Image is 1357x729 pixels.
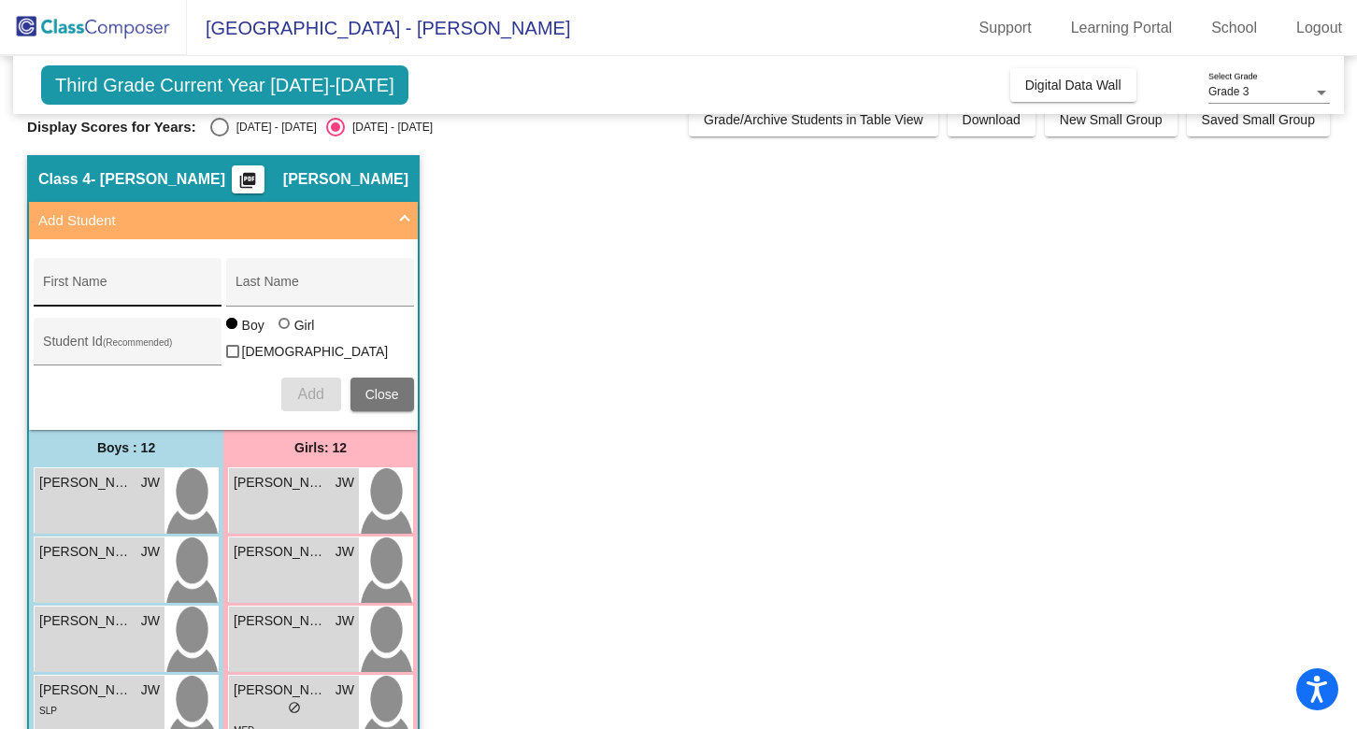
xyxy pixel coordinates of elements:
[298,386,324,402] span: Add
[1056,13,1188,43] a: Learning Portal
[39,542,133,562] span: [PERSON_NAME]
[39,611,133,631] span: [PERSON_NAME]
[187,13,570,43] span: [GEOGRAPHIC_DATA] - [PERSON_NAME]
[1025,78,1121,93] span: Digital Data Wall
[29,430,223,467] div: Boys : 12
[1281,13,1357,43] a: Logout
[234,473,327,493] span: [PERSON_NAME]
[91,170,225,189] span: - [PERSON_NAME]
[234,680,327,700] span: [PERSON_NAME]
[689,103,938,136] button: Grade/Archive Students in Table View
[41,65,408,105] span: Third Grade Current Year [DATE]-[DATE]
[229,119,317,136] div: [DATE] - [DATE]
[1208,85,1249,98] span: Grade 3
[39,706,57,716] span: SLP
[293,316,315,335] div: Girl
[365,387,399,402] span: Close
[948,103,1036,136] button: Download
[964,13,1047,43] a: Support
[1010,68,1136,102] button: Digital Data Wall
[1202,112,1315,127] span: Saved Small Group
[704,112,923,127] span: Grade/Archive Students in Table View
[350,378,414,411] button: Close
[39,680,133,700] span: [PERSON_NAME]
[27,119,196,136] span: Display Scores for Years:
[141,680,160,700] span: JW
[241,316,264,335] div: Boy
[242,340,389,363] span: [DEMOGRAPHIC_DATA]
[38,210,386,232] mat-panel-title: Add Student
[1045,103,1178,136] button: New Small Group
[210,118,433,136] mat-radio-group: Select an option
[283,170,408,189] span: [PERSON_NAME]
[141,473,160,493] span: JW
[43,281,211,296] input: First Name
[234,611,327,631] span: [PERSON_NAME]
[1196,13,1272,43] a: School
[232,165,264,193] button: Print Students Details
[43,341,211,356] input: Student Id
[281,378,341,411] button: Add
[1060,112,1163,127] span: New Small Group
[234,542,327,562] span: [PERSON_NAME]
[963,112,1021,127] span: Download
[336,680,354,700] span: JW
[29,239,418,429] div: Add Student
[223,430,418,467] div: Girls: 12
[39,473,133,493] span: [PERSON_NAME]
[345,119,433,136] div: [DATE] - [DATE]
[336,611,354,631] span: JW
[336,473,354,493] span: JW
[288,701,301,714] span: do_not_disturb_alt
[236,281,404,296] input: Last Name
[141,611,160,631] span: JW
[29,202,418,239] mat-expansion-panel-header: Add Student
[38,170,91,189] span: Class 4
[236,171,259,197] mat-icon: picture_as_pdf
[141,542,160,562] span: JW
[336,542,354,562] span: JW
[1187,103,1330,136] button: Saved Small Group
